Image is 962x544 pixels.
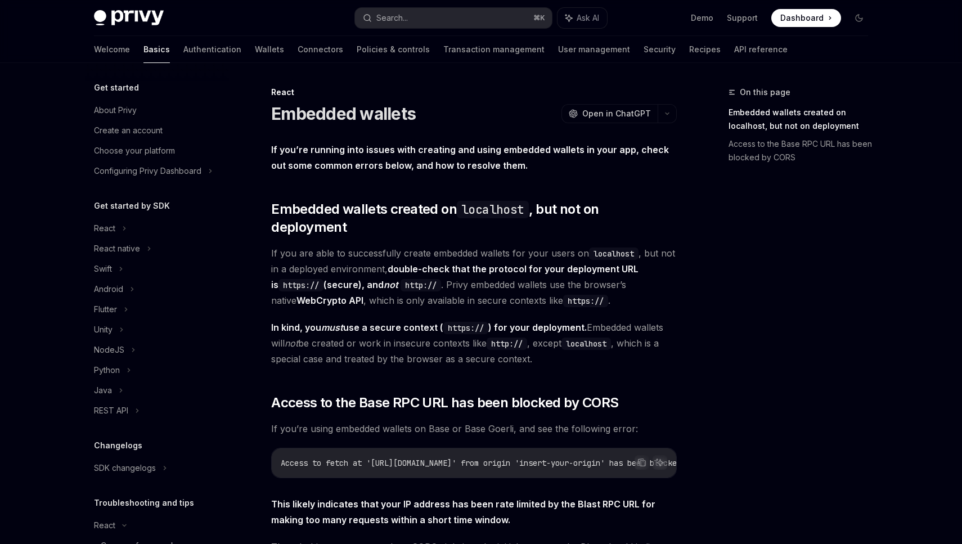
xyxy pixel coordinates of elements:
[729,104,877,135] a: Embedded wallets created on localhost, but not on deployment
[635,455,649,470] button: Copy the contents from the code block
[653,455,667,470] button: Ask AI
[94,496,194,510] h5: Troubleshooting and tips
[271,394,618,412] span: Access to the Base RPC URL has been blocked by CORS
[457,201,529,218] code: localhost
[729,135,877,167] a: Access to the Base RPC URL has been blocked by CORS
[355,8,552,28] button: Search...⌘K
[401,279,441,291] code: http://
[780,12,824,24] span: Dashboard
[727,12,758,24] a: Support
[271,320,677,367] span: Embedded wallets will be created or work in insecure contexts like , except , which is a special ...
[285,338,298,349] em: not
[183,36,241,63] a: Authentication
[94,104,137,117] div: About Privy
[740,86,790,99] span: On this page
[94,124,163,137] div: Create an account
[734,36,788,63] a: API reference
[94,439,142,452] h5: Changelogs
[94,222,115,235] div: React
[94,164,201,178] div: Configuring Privy Dashboard
[376,11,408,25] div: Search...
[271,498,655,525] strong: This likely indicates that your IP address has been rate limited by the Blast RPC URL for making ...
[85,120,229,141] a: Create an account
[644,36,676,63] a: Security
[143,36,170,63] a: Basics
[94,262,112,276] div: Swift
[271,144,669,171] strong: If you’re running into issues with creating and using embedded wallets in your app, check out som...
[94,36,130,63] a: Welcome
[94,282,123,296] div: Android
[281,458,762,468] span: Access to fetch at '[URL][DOMAIN_NAME]' from origin 'insert-your-origin' has been blocked by CORS...
[561,338,611,350] code: localhost
[271,421,677,437] span: If you’re using embedded wallets on Base or Base Goerli, and see the following error:
[271,104,416,124] h1: Embedded wallets
[298,36,343,63] a: Connectors
[487,338,527,350] code: http://
[357,36,430,63] a: Policies & controls
[577,12,599,24] span: Ask AI
[94,81,139,95] h5: Get started
[94,323,113,336] div: Unity
[582,108,651,119] span: Open in ChatGPT
[94,303,117,316] div: Flutter
[689,36,721,63] a: Recipes
[271,322,587,333] strong: In kind, you use a secure context ( ) for your deployment.
[94,404,128,417] div: REST API
[271,263,639,290] strong: double-check that the protocol for your deployment URL is (secure), and
[94,519,115,532] div: React
[563,295,608,307] code: https://
[321,322,343,333] em: must
[94,384,112,397] div: Java
[255,36,284,63] a: Wallets
[94,343,124,357] div: NodeJS
[85,100,229,120] a: About Privy
[278,279,323,291] code: https://
[691,12,713,24] a: Demo
[443,322,488,334] code: https://
[558,8,607,28] button: Ask AI
[589,248,639,260] code: localhost
[384,279,398,290] em: not
[561,104,658,123] button: Open in ChatGPT
[271,87,677,98] div: React
[533,14,545,23] span: ⌘ K
[94,363,120,377] div: Python
[94,461,156,475] div: SDK changelogs
[94,242,140,255] div: React native
[271,245,677,308] span: If you are able to successfully create embedded wallets for your users on , but not in a deployed...
[94,10,164,26] img: dark logo
[558,36,630,63] a: User management
[85,141,229,161] a: Choose your platform
[443,36,545,63] a: Transaction management
[296,295,363,307] a: WebCrypto API
[771,9,841,27] a: Dashboard
[94,199,170,213] h5: Get started by SDK
[271,200,677,236] span: Embedded wallets created on , but not on deployment
[94,144,175,158] div: Choose your platform
[850,9,868,27] button: Toggle dark mode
